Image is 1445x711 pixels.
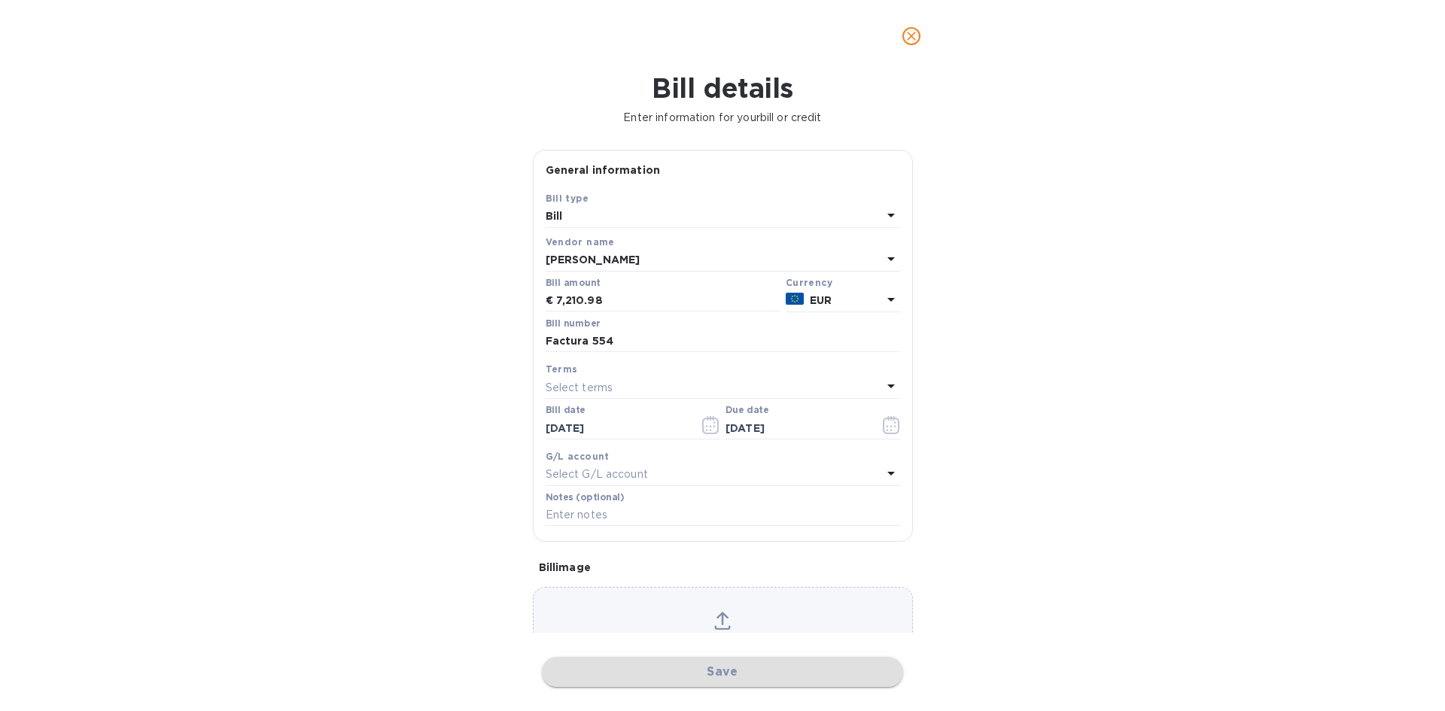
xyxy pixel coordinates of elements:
[893,18,929,54] button: close
[12,110,1433,126] p: Enter information for your bill or credit
[12,72,1433,104] h1: Bill details
[556,290,780,312] input: € Enter bill amount
[546,417,688,439] input: Select date
[546,493,625,502] label: Notes (optional)
[810,294,832,306] b: EUR
[546,254,640,266] b: [PERSON_NAME]
[726,406,768,415] label: Due date
[546,164,661,176] b: General information
[546,504,900,527] input: Enter notes
[539,560,907,575] p: Bill image
[546,406,586,415] label: Bill date
[546,363,578,375] b: Terms
[546,330,900,353] input: Enter bill number
[546,290,556,312] div: €
[546,236,615,248] b: Vendor name
[726,417,868,439] input: Due date
[786,277,832,288] b: Currency
[546,319,600,328] label: Bill number
[546,278,600,287] label: Bill amount
[546,451,610,462] b: G/L account
[546,466,648,482] p: Select G/L account
[546,210,563,222] b: Bill
[546,380,613,396] p: Select terms
[546,193,589,204] b: Bill type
